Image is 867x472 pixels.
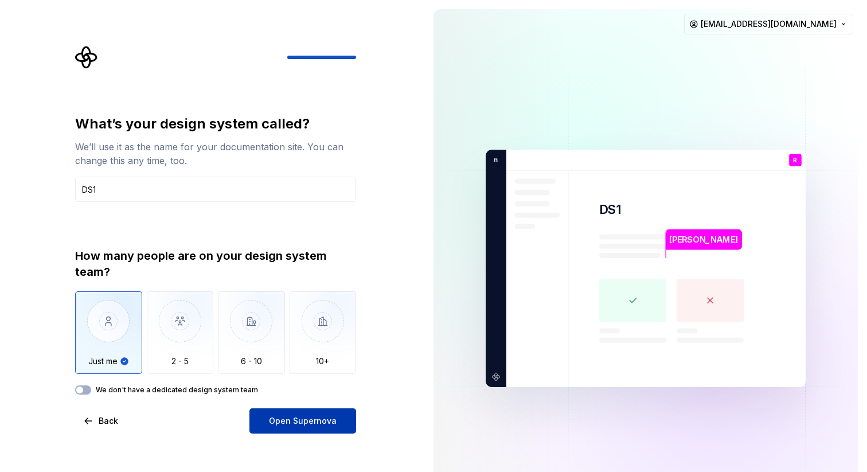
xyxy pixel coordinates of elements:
[599,201,622,218] p: DS1
[99,415,118,427] span: Back
[684,14,853,34] button: [EMAIL_ADDRESS][DOMAIN_NAME]
[75,115,356,133] div: What’s your design system called?
[793,157,797,163] p: R
[490,155,498,165] p: n
[75,408,128,434] button: Back
[75,140,356,167] div: We’ll use it as the name for your documentation site. You can change this any time, too.
[669,233,738,246] p: [PERSON_NAME]
[75,46,98,69] svg: Supernova Logo
[75,177,356,202] input: Design system name
[701,18,837,30] span: [EMAIL_ADDRESS][DOMAIN_NAME]
[269,415,337,427] span: Open Supernova
[75,248,356,280] div: How many people are on your design system team?
[96,385,258,395] label: We don't have a dedicated design system team
[249,408,356,434] button: Open Supernova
